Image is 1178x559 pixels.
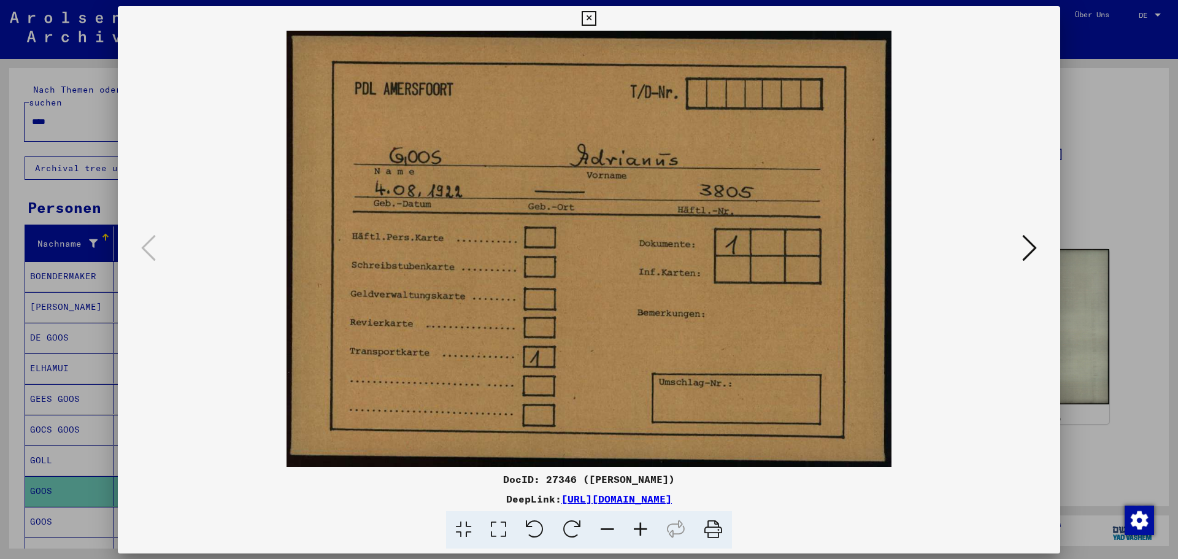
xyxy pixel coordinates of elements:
img: 001.jpg [160,31,1018,467]
img: Zustimmung ändern [1125,506,1154,535]
a: [URL][DOMAIN_NAME] [561,493,672,505]
div: DocID: 27346 ([PERSON_NAME]) [118,472,1060,487]
div: DeepLink: [118,492,1060,506]
div: Zustimmung ändern [1124,505,1153,534]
